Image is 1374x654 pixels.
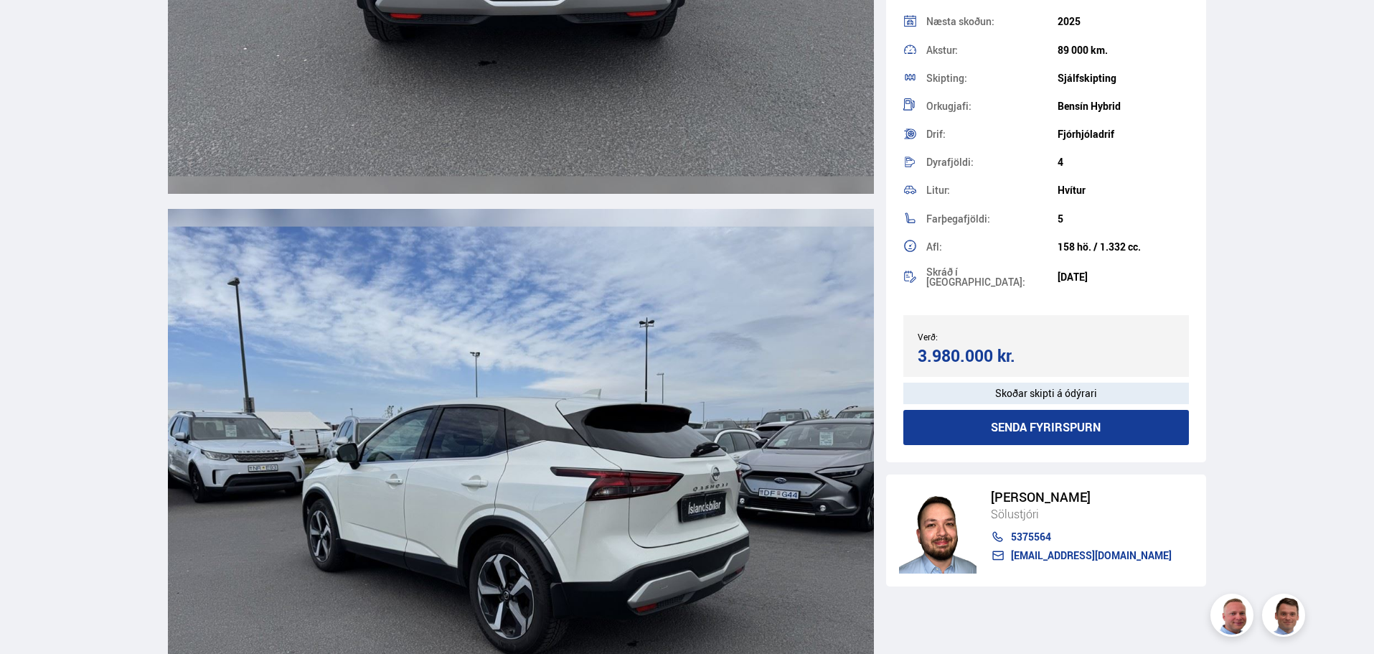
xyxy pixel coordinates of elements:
[1058,101,1189,112] div: Bensín Hybrid
[926,157,1058,167] div: Dyrafjöldi:
[1213,596,1256,639] img: siFngHWaQ9KaOqBr.png
[926,17,1058,27] div: Næsta skoðun:
[926,101,1058,111] div: Orkugjafi:
[1264,596,1307,639] img: FbJEzSuNWCJXmdc-.webp
[926,242,1058,252] div: Afl:
[1058,45,1189,56] div: 89 000 km.
[918,346,1042,365] div: 3.980.000 kr.
[926,214,1058,224] div: Farþegafjöldi:
[918,332,1046,342] div: Verð:
[903,410,1190,445] button: Senda fyrirspurn
[1058,184,1189,196] div: Hvítur
[1058,73,1189,84] div: Sjálfskipting
[1058,271,1189,283] div: [DATE]
[991,550,1172,561] a: [EMAIL_ADDRESS][DOMAIN_NAME]
[1058,157,1189,168] div: 4
[1058,213,1189,225] div: 5
[11,6,55,49] button: Opna LiveChat spjallviðmót
[1058,241,1189,253] div: 158 hö. / 1.332 cc.
[926,185,1058,195] div: Litur:
[1058,16,1189,27] div: 2025
[903,383,1190,404] div: Skoðar skipti á ódýrari
[991,505,1172,523] div: Sölustjóri
[1058,129,1189,140] div: Fjórhjóladrif
[899,487,977,574] img: nhp88E3Fdnt1Opn2.png
[926,129,1058,139] div: Drif:
[926,73,1058,83] div: Skipting:
[926,45,1058,55] div: Akstur:
[991,490,1172,505] div: [PERSON_NAME]
[926,267,1058,287] div: Skráð í [GEOGRAPHIC_DATA]:
[991,531,1172,543] a: 5375564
